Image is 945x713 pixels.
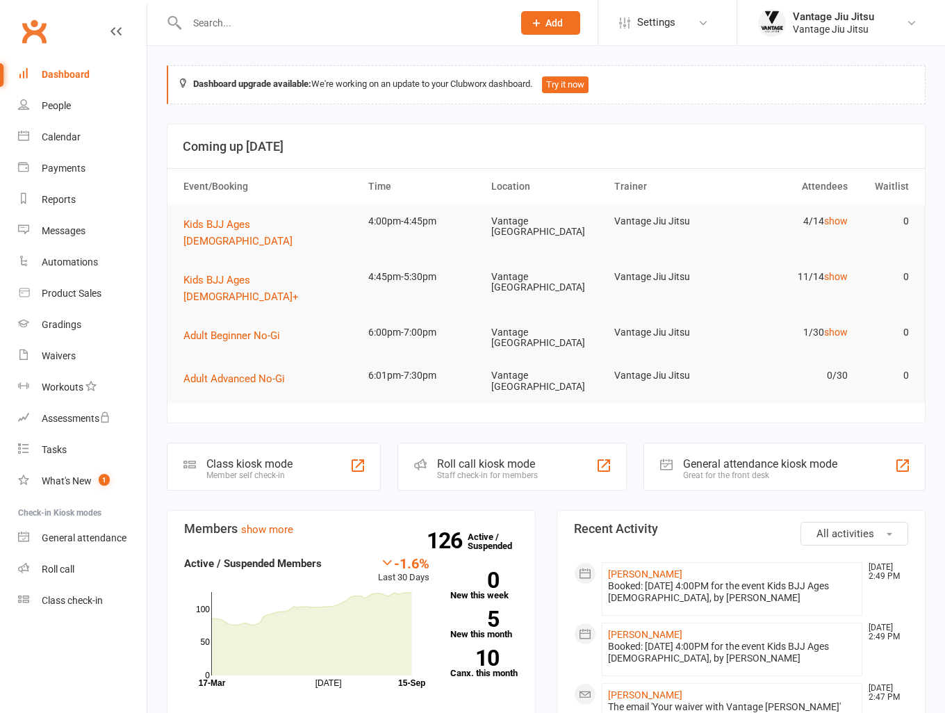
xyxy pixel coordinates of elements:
a: [PERSON_NAME] [608,689,682,700]
a: Gradings [18,309,147,341]
a: Messages [18,215,147,247]
strong: 126 [427,530,468,551]
td: Vantage Jiu Jitsu [608,359,731,392]
strong: 10 [450,648,499,669]
button: Kids BJJ Ages [DEMOGRAPHIC_DATA]+ [183,272,356,305]
a: 126Active / Suspended [468,522,529,561]
a: Product Sales [18,278,147,309]
a: 5New this month [450,611,518,639]
td: 1/30 [731,316,854,349]
td: 11/14 [731,261,854,293]
td: Vantage [GEOGRAPHIC_DATA] [485,359,608,403]
th: Waitlist [854,169,916,204]
button: Adult Beginner No-Gi [183,327,290,344]
div: General attendance [42,532,126,543]
td: 6:01pm-7:30pm [362,359,485,392]
strong: Dashboard upgrade available: [193,79,311,89]
div: Class kiosk mode [206,457,293,470]
div: Calendar [42,131,81,142]
span: Kids BJJ Ages [DEMOGRAPHIC_DATA] [183,218,293,247]
span: All activities [816,527,874,540]
a: Clubworx [17,14,51,49]
span: Adult Advanced No-Gi [183,372,285,385]
div: Messages [42,225,85,236]
a: Automations [18,247,147,278]
td: 0 [854,205,916,238]
button: All activities [800,522,908,546]
a: Reports [18,184,147,215]
th: Location [485,169,608,204]
th: Attendees [731,169,854,204]
div: Vantage Jiu Jitsu [793,23,874,35]
a: Workouts [18,372,147,403]
span: Adult Beginner No-Gi [183,329,280,342]
div: Dashboard [42,69,90,80]
span: Kids BJJ Ages [DEMOGRAPHIC_DATA]+ [183,274,299,303]
th: Time [362,169,485,204]
a: 0New this week [450,572,518,600]
div: Payments [42,163,85,174]
strong: Active / Suspended Members [184,557,322,570]
div: Reports [42,194,76,205]
span: Settings [637,7,675,38]
div: Booked: [DATE] 4:00PM for the event Kids BJJ Ages [DEMOGRAPHIC_DATA], by [PERSON_NAME] [608,580,856,604]
a: Calendar [18,122,147,153]
div: -1.6% [378,555,429,571]
time: [DATE] 2:49 PM [862,623,907,641]
button: Add [521,11,580,35]
div: Waivers [42,350,76,361]
time: [DATE] 2:49 PM [862,563,907,581]
a: [PERSON_NAME] [608,629,682,640]
h3: Coming up [DATE] [183,140,910,154]
td: Vantage [GEOGRAPHIC_DATA] [485,261,608,304]
div: Assessments [42,413,110,424]
a: General attendance kiosk mode [18,523,147,554]
div: Great for the front desk [683,470,837,480]
div: What's New [42,475,92,486]
a: Waivers [18,341,147,372]
h3: Recent Activity [574,522,908,536]
div: Member self check-in [206,470,293,480]
div: Roll call [42,564,74,575]
span: Add [545,17,563,28]
a: show [824,215,848,227]
td: 0 [854,359,916,392]
td: 0 [854,316,916,349]
td: 0/30 [731,359,854,392]
div: Product Sales [42,288,101,299]
td: 4:00pm-4:45pm [362,205,485,238]
a: show [824,271,848,282]
input: Search... [183,13,503,33]
div: Vantage Jiu Jitsu [793,10,874,23]
button: Kids BJJ Ages [DEMOGRAPHIC_DATA] [183,216,356,249]
div: We're working on an update to your Clubworx dashboard. [167,65,926,104]
td: Vantage Jiu Jitsu [608,205,731,238]
a: Dashboard [18,59,147,90]
td: 6:00pm-7:00pm [362,316,485,349]
a: Payments [18,153,147,184]
div: Automations [42,256,98,268]
a: show [824,327,848,338]
td: Vantage Jiu Jitsu [608,316,731,349]
div: Last 30 Days [378,555,429,585]
th: Trainer [608,169,731,204]
div: Booked: [DATE] 4:00PM for the event Kids BJJ Ages [DEMOGRAPHIC_DATA], by [PERSON_NAME] [608,641,856,664]
div: People [42,100,71,111]
span: 1 [99,474,110,486]
div: Roll call kiosk mode [437,457,538,470]
td: Vantage Jiu Jitsu [608,261,731,293]
time: [DATE] 2:47 PM [862,684,907,702]
a: Tasks [18,434,147,466]
h3: Members [184,522,518,536]
th: Event/Booking [177,169,362,204]
td: Vantage [GEOGRAPHIC_DATA] [485,205,608,249]
a: 10Canx. this month [450,650,518,678]
a: show more [241,523,293,536]
strong: 0 [450,570,499,591]
a: Roll call [18,554,147,585]
strong: 5 [450,609,499,630]
div: Workouts [42,382,83,393]
div: Tasks [42,444,67,455]
div: Staff check-in for members [437,470,538,480]
button: Adult Advanced No-Gi [183,370,295,387]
